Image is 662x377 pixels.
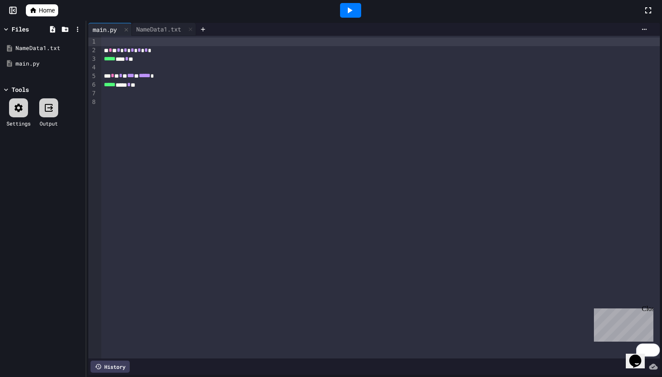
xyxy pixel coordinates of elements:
div: History [91,361,130,373]
div: Tools [12,85,29,94]
div: Settings [6,119,31,127]
div: 1 [88,38,97,46]
div: Chat with us now!Close [3,3,59,55]
div: main.py [88,23,132,36]
div: Files [12,25,29,34]
div: NameData1.txt [16,44,83,53]
div: main.py [16,60,83,68]
div: 4 [88,63,97,72]
div: main.py [88,25,121,34]
div: Output [40,119,58,127]
div: To enrich screen reader interactions, please activate Accessibility in Grammarly extension settings [101,36,660,358]
iframe: chat widget [590,305,653,342]
iframe: chat widget [626,342,653,368]
div: 5 [88,72,97,81]
div: NameData1.txt [132,23,196,36]
div: 6 [88,81,97,89]
a: Home [26,4,58,16]
div: 3 [88,55,97,63]
div: 7 [88,89,97,98]
div: 2 [88,46,97,55]
span: Home [39,6,55,15]
div: 8 [88,98,97,107]
div: NameData1.txt [132,25,185,34]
